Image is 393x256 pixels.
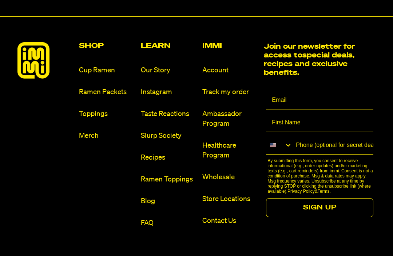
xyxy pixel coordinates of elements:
a: Ambassador Program [202,109,258,129]
a: Taste Reactions [141,109,196,119]
a: Track my order [202,87,258,97]
a: Contact Us [202,216,258,226]
input: First Name [266,114,373,132]
h2: Immi [202,42,258,49]
a: Our Story [141,65,196,75]
a: Ramen Toppings [141,175,196,184]
a: Store Locations [202,194,258,204]
a: Ramen Packets [79,87,135,97]
a: Terms [318,189,330,194]
h2: Shop [79,42,135,49]
a: Recipes [141,153,196,163]
a: Privacy Policy [287,189,315,194]
img: United States [270,142,276,148]
h2: Join our newsletter for access to special deals, recipes and exclusive benefits. [264,42,376,77]
a: Wholesale [202,172,258,182]
a: Cup Ramen [79,65,135,75]
p: By submitting this form, you consent to receive informational (e.g., order updates) and/or market... [267,158,376,194]
input: Email [266,91,373,109]
a: Blog [141,196,196,206]
a: Healthcare Program [202,141,258,160]
a: Slurp Society [141,131,196,141]
img: immieats [17,42,49,79]
a: Instagram [141,87,196,97]
button: SIGN UP [266,198,373,217]
a: Account [202,65,258,75]
a: Merch [79,131,135,141]
h2: Learn [141,42,196,49]
input: Phone (optional for secret deals) [292,136,373,154]
a: Toppings [79,109,135,119]
a: FAQ [141,218,196,228]
button: Search Countries [266,136,292,154]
